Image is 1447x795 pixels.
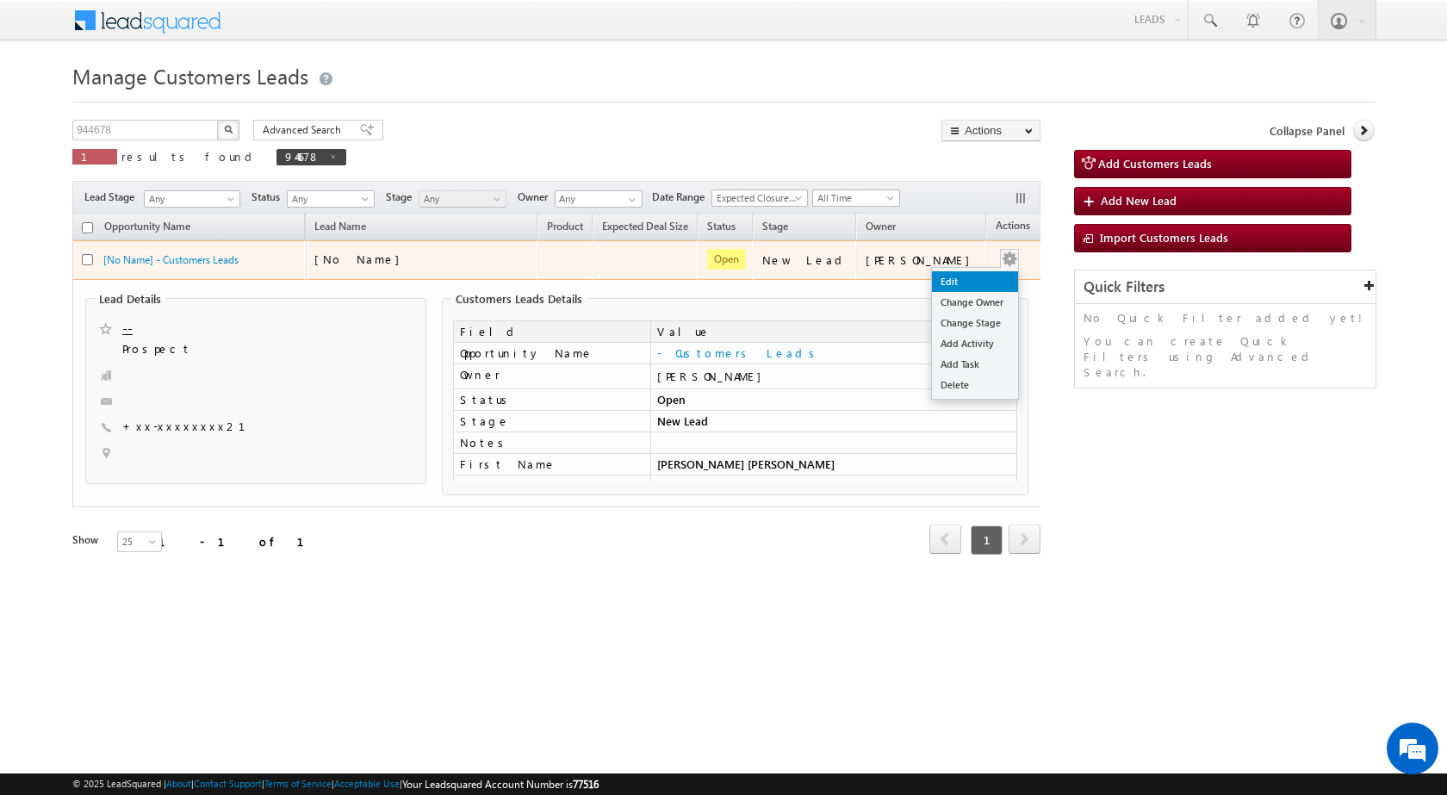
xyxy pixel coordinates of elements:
a: Delete [932,375,1018,395]
td: 944678 [650,475,1017,497]
span: 1 [971,525,1003,555]
a: Expected Closure Date [711,189,808,207]
p: No Quick Filter added yet! [1084,310,1367,326]
a: Any [144,190,240,208]
div: Minimize live chat window [283,9,324,50]
input: Type to Search [555,190,643,208]
span: Owner [866,220,896,233]
a: Add Task [932,354,1018,375]
span: Add New Lead [1101,193,1177,208]
span: Your Leadsquared Account Number is [402,778,599,791]
a: Opportunity Name [96,217,199,239]
span: next [1009,525,1040,554]
td: Owner [453,364,650,389]
span: Any [419,191,501,207]
a: Terms of Service [264,778,332,789]
a: Edit [932,271,1018,292]
span: 25 [118,534,164,550]
img: Search [224,125,233,134]
a: Change Owner [932,292,1018,313]
img: d_60004797649_company_0_60004797649 [29,90,72,113]
span: Product [547,220,583,233]
span: Actions [987,216,1039,239]
td: Notes [453,432,650,454]
a: -- [122,320,133,337]
td: [PERSON_NAME] [PERSON_NAME] [650,454,1017,475]
span: Any [145,191,234,207]
span: Lead Stage [84,189,141,205]
span: 77516 [573,778,599,791]
td: Opportunity Name [453,343,650,364]
a: Add Activity [932,333,1018,354]
span: Stage [762,220,788,233]
span: Any [288,191,370,207]
div: [PERSON_NAME] [657,369,1010,384]
span: +xx-xxxxxxxx21 [122,419,266,436]
a: 25 [117,531,162,552]
a: All Time [812,189,900,207]
span: Open [707,249,746,270]
div: [PERSON_NAME] [866,252,978,268]
div: New Lead [762,252,848,268]
a: [No Name] - Customers Leads [103,253,239,266]
td: Open [650,389,1017,411]
span: Advanced Search [263,122,346,138]
a: Expected Deal Size [593,217,697,239]
legend: Customers Leads Details [451,292,587,306]
span: Import Customers Leads [1100,230,1228,245]
td: New Lead [650,411,1017,432]
td: Status [453,389,650,411]
span: © 2025 LeadSquared | | | | | [72,776,599,792]
a: Any [287,190,375,208]
span: Opportunity Name [104,220,190,233]
span: All Time [813,190,895,206]
span: Collapse Panel [1270,123,1345,139]
a: Acceptable Use [334,778,400,789]
td: Field [453,320,650,343]
a: Show All Items [619,191,641,208]
a: About [166,778,191,789]
a: Status [699,217,744,239]
span: Prospect [122,341,330,358]
a: Contact Support [194,778,262,789]
a: - Customers Leads [657,345,821,360]
div: 1 - 1 of 1 [158,531,325,551]
span: Date Range [652,189,711,205]
p: You can create Quick Filters using Advanced Search. [1084,333,1367,380]
a: Any [419,190,506,208]
span: Status [252,189,287,205]
textarea: Type your message and hit 'Enter' [22,159,314,516]
span: Manage Customers Leads [72,62,308,90]
a: Stage [754,217,797,239]
span: Stage [386,189,419,205]
button: Actions [941,120,1040,141]
legend: Lead Details [95,292,165,306]
div: Show [72,532,103,548]
span: results found [121,149,258,164]
input: Check all records [82,222,93,233]
span: [No Name] [314,252,408,266]
td: Opportunity ID [453,475,650,497]
td: Stage [453,411,650,432]
a: prev [929,526,961,554]
span: Add Customers Leads [1098,156,1212,171]
span: Lead Name [306,217,375,239]
a: Change Stage [932,313,1018,333]
td: Value [650,320,1017,343]
span: prev [929,525,961,554]
span: Owner [518,189,555,205]
div: Quick Filters [1075,270,1376,304]
td: First Name [453,454,650,475]
span: 944678 [285,149,320,164]
span: Expected Closure Date [712,190,802,206]
em: Start Chat [234,531,313,554]
span: 1 [81,149,109,164]
a: next [1009,526,1040,554]
span: Expected Deal Size [602,220,688,233]
div: Chat with us now [90,90,289,113]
